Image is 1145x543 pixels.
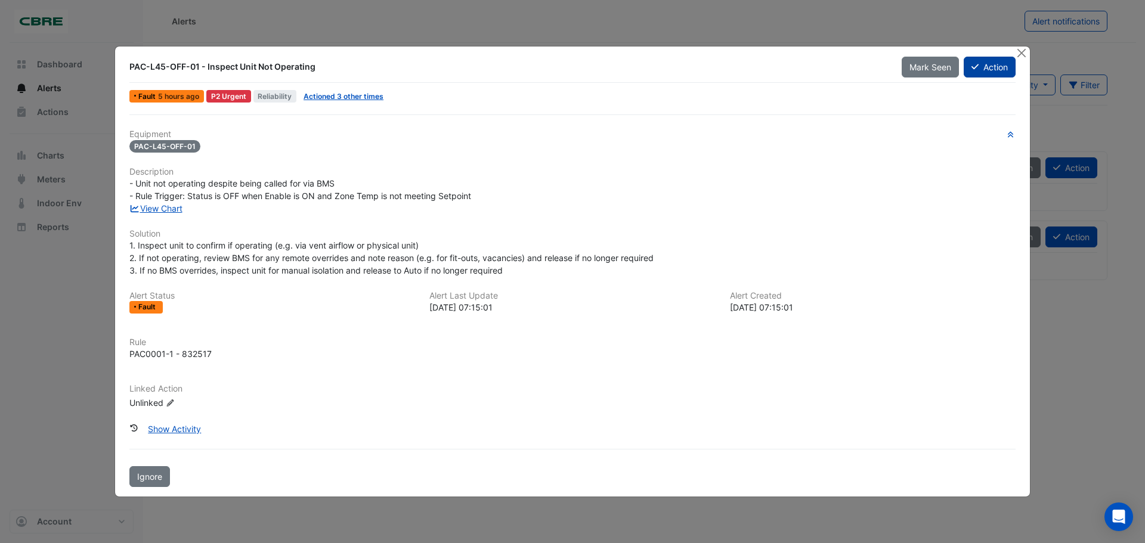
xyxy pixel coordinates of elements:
[1015,46,1028,59] button: Close
[129,466,170,487] button: Ignore
[129,396,273,408] div: Unlinked
[129,240,654,275] span: 1. Inspect unit to confirm if operating (e.g. via vent airflow or physical unit) 2. If not operat...
[253,90,297,103] span: Reliability
[429,301,715,314] div: [DATE] 07:15:01
[129,203,182,213] a: View Chart
[129,129,1016,139] h6: Equipment
[429,291,715,301] h6: Alert Last Update
[129,140,200,153] span: PAC-L45-OFF-01
[129,178,471,201] span: - Unit not operating despite being called for via BMS - Rule Trigger: Status is OFF when Enable i...
[140,418,209,439] button: Show Activity
[129,384,1016,394] h6: Linked Action
[158,92,199,101] span: Thu 04-Sep-2025 07:15 AEST
[129,291,415,301] h6: Alert Status
[206,90,251,103] div: P2 Urgent
[129,337,1016,347] h6: Rule
[730,291,1016,301] h6: Alert Created
[138,303,158,311] span: Fault
[964,57,1016,77] button: Action
[902,57,959,77] button: Mark Seen
[129,61,887,73] div: PAC-L45-OFF-01 - Inspect Unit Not Operating
[138,93,158,100] span: Fault
[129,167,1016,177] h6: Description
[166,398,175,407] fa-icon: Edit Linked Action
[909,62,951,72] span: Mark Seen
[730,301,1016,314] div: [DATE] 07:15:01
[129,229,1016,239] h6: Solution
[304,92,383,101] a: Actioned 3 other times
[1104,502,1133,531] div: Open Intercom Messenger
[129,347,212,360] div: PAC0001-1 - 832517
[137,471,162,482] span: Ignore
